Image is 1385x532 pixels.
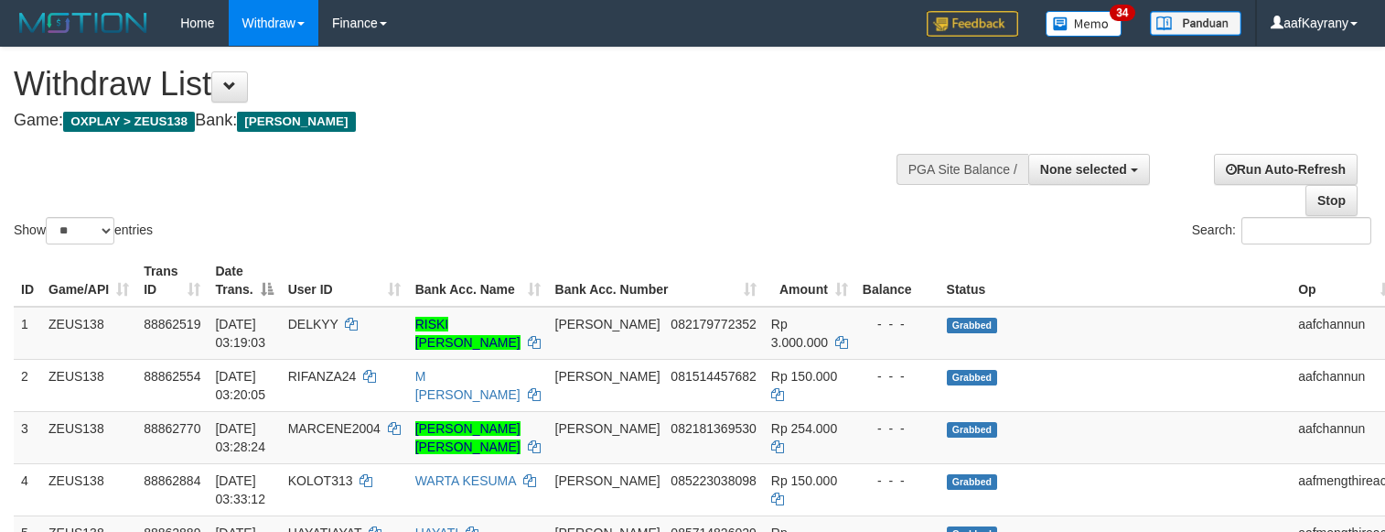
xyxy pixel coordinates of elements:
[1028,154,1150,185] button: None selected
[555,369,660,384] span: [PERSON_NAME]
[14,255,41,307] th: ID
[288,421,381,436] span: MARCENE2004
[1241,217,1371,244] input: Search:
[215,317,265,350] span: [DATE] 03:19:03
[1214,154,1358,185] a: Run Auto-Refresh
[863,419,932,438] div: - - -
[215,473,265,506] span: [DATE] 03:33:12
[14,411,41,463] td: 3
[14,66,905,103] h1: Withdraw List
[939,255,1292,307] th: Status
[1040,162,1127,177] span: None selected
[771,369,837,384] span: Rp 150.000
[136,255,208,307] th: Trans ID: activate to sort column ascending
[947,422,998,438] span: Grabbed
[671,317,756,331] span: Copy 082179772352 to clipboard
[14,307,41,360] td: 1
[947,370,998,385] span: Grabbed
[63,112,195,132] span: OXPLAY > ZEUS138
[771,473,837,488] span: Rp 150.000
[208,255,280,307] th: Date Trans.: activate to sort column descending
[1046,11,1122,37] img: Button%20Memo.svg
[555,421,660,436] span: [PERSON_NAME]
[41,307,136,360] td: ZEUS138
[771,317,828,350] span: Rp 3.000.000
[947,474,998,490] span: Grabbed
[41,359,136,411] td: ZEUS138
[144,317,200,331] span: 88862519
[14,463,41,516] td: 4
[771,421,837,436] span: Rp 254.000
[555,317,660,331] span: [PERSON_NAME]
[896,154,1028,185] div: PGA Site Balance /
[14,217,153,244] label: Show entries
[415,317,521,350] a: RISKI [PERSON_NAME]
[14,112,905,130] h4: Game: Bank:
[1150,11,1241,36] img: panduan.png
[288,317,338,331] span: DELKYY
[555,473,660,488] span: [PERSON_NAME]
[927,11,1018,37] img: Feedback.jpg
[1305,185,1358,216] a: Stop
[415,421,521,454] a: [PERSON_NAME] [PERSON_NAME]
[671,421,756,436] span: Copy 082181369530 to clipboard
[855,255,939,307] th: Balance
[863,315,932,333] div: - - -
[46,217,114,244] select: Showentries
[215,421,265,454] span: [DATE] 03:28:24
[14,359,41,411] td: 2
[144,421,200,436] span: 88862770
[288,369,357,384] span: RIFANZA24
[415,473,516,488] a: WARTA KESUMA
[144,369,200,384] span: 88862554
[41,463,136,516] td: ZEUS138
[408,255,548,307] th: Bank Acc. Name: activate to sort column ascending
[41,255,136,307] th: Game/API: activate to sort column ascending
[14,9,153,37] img: MOTION_logo.png
[671,473,756,488] span: Copy 085223038098 to clipboard
[288,473,353,488] span: KOLOT313
[863,472,932,490] div: - - -
[548,255,764,307] th: Bank Acc. Number: activate to sort column ascending
[947,318,998,333] span: Grabbed
[1192,217,1371,244] label: Search:
[863,367,932,385] div: - - -
[1110,5,1134,21] span: 34
[415,369,521,402] a: M [PERSON_NAME]
[215,369,265,402] span: [DATE] 03:20:05
[671,369,756,384] span: Copy 081514457682 to clipboard
[237,112,355,132] span: [PERSON_NAME]
[764,255,855,307] th: Amount: activate to sort column ascending
[41,411,136,463] td: ZEUS138
[144,473,200,488] span: 88862884
[281,255,408,307] th: User ID: activate to sort column ascending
